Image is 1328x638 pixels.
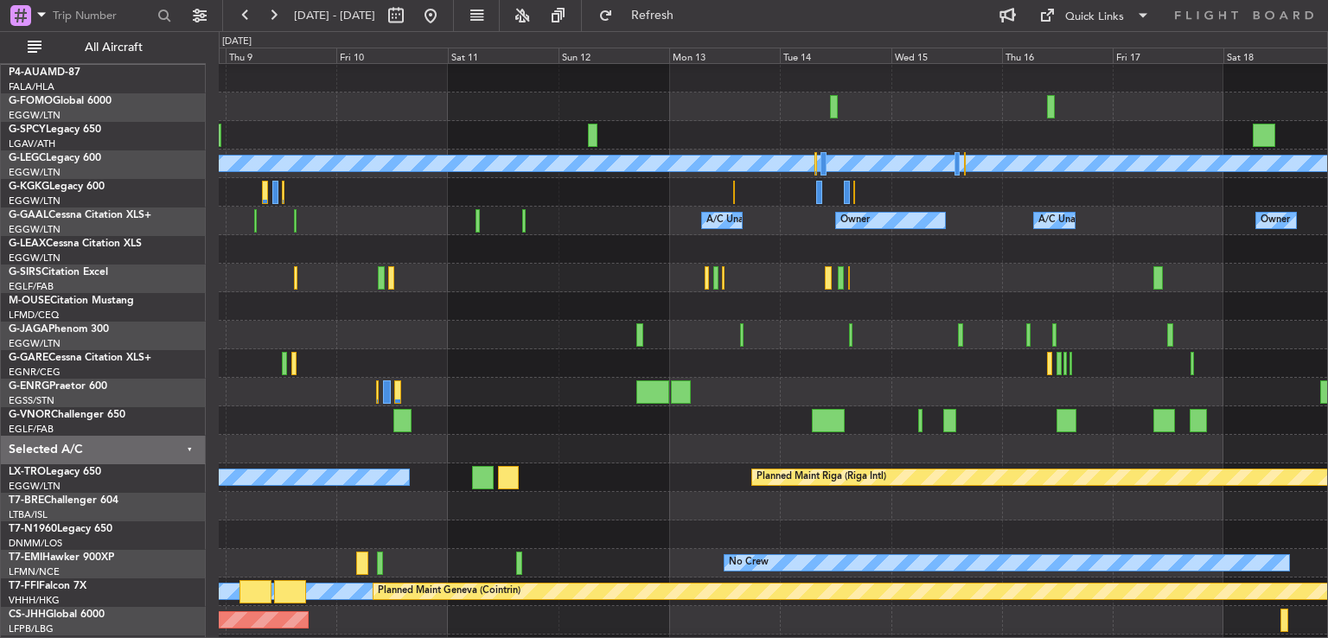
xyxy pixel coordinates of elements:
a: LFPB/LBG [9,622,54,635]
a: G-LEGCLegacy 600 [9,153,101,163]
div: Thu 16 [1002,48,1113,63]
div: Quick Links [1065,9,1124,26]
div: Wed 15 [891,48,1002,63]
div: Owner [840,207,870,233]
span: G-LEAX [9,239,46,249]
a: EGGW/LTN [9,252,61,265]
span: CS-JHH [9,609,46,620]
a: CS-JHHGlobal 6000 [9,609,105,620]
a: LTBA/ISL [9,508,48,521]
a: G-GARECessna Citation XLS+ [9,353,151,363]
a: G-SPCYLegacy 650 [9,124,101,135]
div: A/C Unavailable [706,207,778,233]
a: LGAV/ATH [9,137,55,150]
span: G-KGKG [9,182,49,192]
div: Fri 10 [336,48,447,63]
div: A/C Unavailable [1038,207,1110,233]
span: M-OUSE [9,296,50,306]
a: EGGW/LTN [9,195,61,207]
span: G-SPCY [9,124,46,135]
button: Quick Links [1031,2,1159,29]
span: P4-AUA [9,67,48,78]
span: G-LEGC [9,153,46,163]
a: T7-N1960Legacy 650 [9,524,112,534]
div: No Crew [729,550,769,576]
input: Trip Number [53,3,152,29]
a: T7-FFIFalcon 7X [9,581,86,591]
div: Fri 17 [1113,48,1223,63]
a: EGSS/STN [9,394,54,407]
span: T7-FFI [9,581,39,591]
span: G-GARE [9,353,48,363]
span: T7-EMI [9,552,42,563]
div: Thu 9 [226,48,336,63]
span: LX-TRO [9,467,46,477]
a: EGGW/LTN [9,166,61,179]
span: All Aircraft [45,41,182,54]
span: [DATE] - [DATE] [294,8,375,23]
a: DNMM/LOS [9,537,62,550]
a: M-OUSECitation Mustang [9,296,134,306]
a: LFMD/CEQ [9,309,59,322]
a: T7-EMIHawker 900XP [9,552,114,563]
a: EGGW/LTN [9,480,61,493]
span: G-SIRS [9,267,41,278]
a: G-FOMOGlobal 6000 [9,96,112,106]
div: Planned Maint Riga (Riga Intl) [757,464,886,490]
a: LFMN/NCE [9,565,60,578]
a: G-GAALCessna Citation XLS+ [9,210,151,220]
span: G-JAGA [9,324,48,335]
div: Sat 11 [448,48,559,63]
a: G-ENRGPraetor 600 [9,381,107,392]
a: EGNR/CEG [9,366,61,379]
a: EGGW/LTN [9,337,61,350]
span: Refresh [616,10,689,22]
button: Refresh [591,2,694,29]
div: Sun 12 [559,48,669,63]
span: G-GAAL [9,210,48,220]
a: EGGW/LTN [9,109,61,122]
a: G-JAGAPhenom 300 [9,324,109,335]
div: Mon 13 [669,48,780,63]
a: EGLF/FAB [9,423,54,436]
div: Owner [1261,207,1290,233]
a: T7-BREChallenger 604 [9,495,118,506]
a: EGLF/FAB [9,280,54,293]
span: G-VNOR [9,410,51,420]
a: G-VNORChallenger 650 [9,410,125,420]
div: Planned Maint Geneva (Cointrin) [378,578,520,604]
div: [DATE] [222,35,252,49]
span: T7-N1960 [9,524,57,534]
a: LX-TROLegacy 650 [9,467,101,477]
span: T7-BRE [9,495,44,506]
span: G-FOMO [9,96,53,106]
div: Tue 14 [780,48,891,63]
a: EGGW/LTN [9,223,61,236]
a: VHHH/HKG [9,594,60,607]
a: G-SIRSCitation Excel [9,267,108,278]
a: G-LEAXCessna Citation XLS [9,239,142,249]
a: FALA/HLA [9,80,54,93]
a: G-KGKGLegacy 600 [9,182,105,192]
a: P4-AUAMD-87 [9,67,80,78]
span: G-ENRG [9,381,49,392]
button: All Aircraft [19,34,188,61]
